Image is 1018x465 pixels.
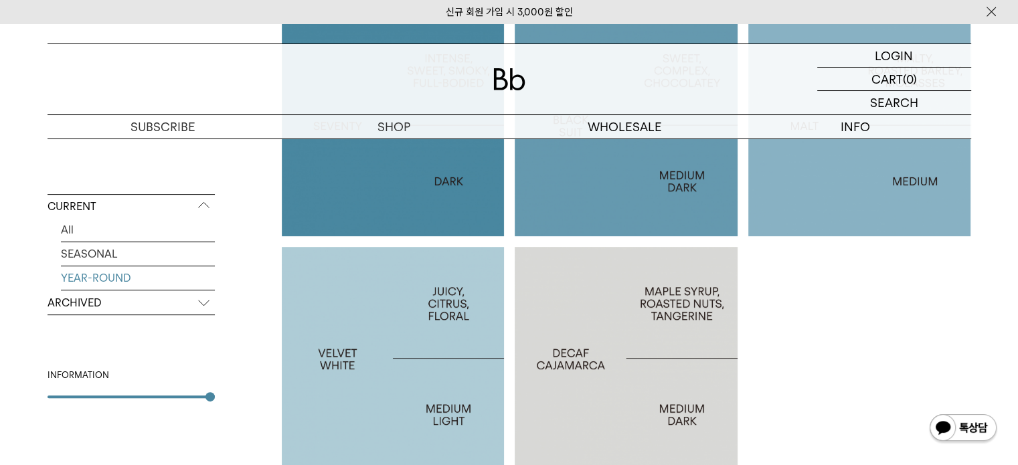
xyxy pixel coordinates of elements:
p: ARCHIVED [48,291,215,315]
p: LOGIN [875,44,913,67]
a: SHOP [278,115,509,138]
div: INFORMATION [48,369,215,382]
img: 카카오톡 채널 1:1 채팅 버튼 [928,413,998,445]
p: (0) [903,68,917,90]
p: WHOLESALE [509,115,740,138]
a: CART (0) [817,68,971,91]
a: All [61,218,215,242]
p: SEARCH [870,91,918,114]
a: YEAR-ROUND [61,266,215,290]
img: 로고 [493,68,525,90]
p: INFO [740,115,971,138]
a: SUBSCRIBE [48,115,278,138]
p: CURRENT [48,195,215,219]
a: SEASONAL [61,242,215,266]
a: 신규 회원 가입 시 3,000원 할인 [446,6,573,18]
a: LOGIN [817,44,971,68]
p: CART [871,68,903,90]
